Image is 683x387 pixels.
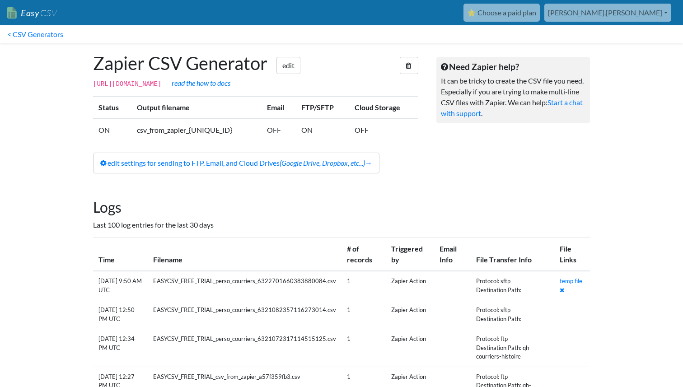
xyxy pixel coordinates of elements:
a: temp file [560,277,582,284]
td: OFF [262,119,296,141]
td: ON [296,119,349,141]
th: Triggered by [386,238,434,271]
i: (Google Drive, Dropbox, etc...) [280,159,365,167]
td: [DATE] 9:50 AM UTC [93,271,148,300]
th: Status [93,97,131,119]
a: ⭐ Choose a paid plan [463,4,540,22]
td: 1 [341,271,386,300]
td: [DATE] 12:34 PM UTC [93,329,148,367]
td: OFF [349,119,418,141]
th: Time [93,238,148,271]
th: Email Info [434,238,471,271]
td: EASYCSV_FREE_TRIAL_perso_courriers_6322701660383880084.csv [148,271,341,300]
a: edit settings for sending to FTP, Email, and Cloud Drives(Google Drive, Dropbox, etc...)→ [93,153,379,173]
a: EasyCSV [7,4,57,22]
td: Zapier Action [386,300,434,329]
th: Filename [148,238,341,271]
th: Output filename [131,97,262,119]
p: Last 100 log entries for the last 30 days [93,219,590,230]
td: 1 [341,329,386,367]
h1: Zapier CSV Generator [93,52,418,74]
a: read the how to docs [172,79,230,87]
a: edit [276,57,300,74]
th: Cloud Storage [349,97,418,119]
td: Protocol: sftp Destination Path: [471,271,554,300]
th: FTP/SFTP [296,97,349,119]
th: File Transfer Info [471,238,554,271]
a: [PERSON_NAME].[PERSON_NAME] [544,4,671,22]
th: # of records [341,238,386,271]
td: ON [93,119,131,141]
td: EASYCSV_FREE_TRIAL_perso_courriers_6321082357116273014.csv [148,300,341,329]
h5: Need Zapier help? [441,61,585,72]
td: csv_from_zapier_{UNIQUE_ID} [131,119,262,141]
td: [DATE] 12:50 PM UTC [93,300,148,329]
td: Protocol: sftp Destination Path: [471,300,554,329]
td: Zapier Action [386,329,434,367]
p: It can be tricky to create the CSV file you need. Especially if you are trying to make multi-line... [441,75,585,119]
code: [URL][DOMAIN_NAME] [93,80,161,88]
td: Protocol: ftp Destination Path: qh-courriers-histoire [471,329,554,367]
h2: Logs [93,199,590,216]
th: Email [262,97,296,119]
td: Zapier Action [386,271,434,300]
th: File Links [554,238,590,271]
td: EASYCSV_FREE_TRIAL_perso_courriers_6321072317114515125.csv [148,329,341,367]
td: 1 [341,300,386,329]
span: CSV [39,7,57,19]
